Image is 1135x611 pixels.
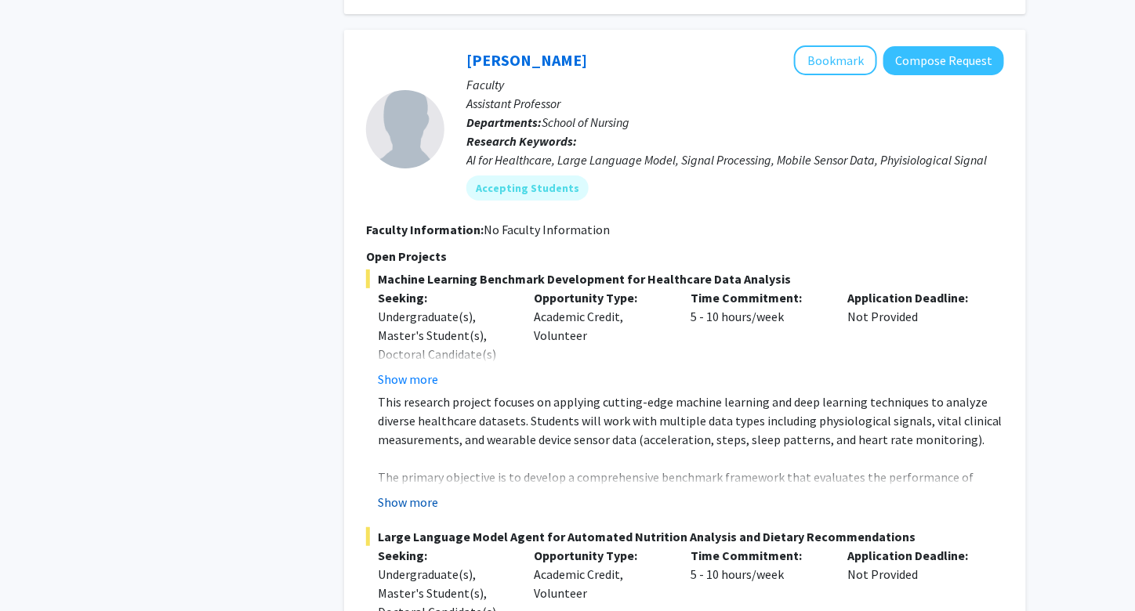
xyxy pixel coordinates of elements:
[466,175,589,201] mat-chip: Accepting Students
[366,269,1004,288] span: Machine Learning Benchmark Development for Healthcare Data Analysis
[794,45,877,75] button: Add Runze Yan to Bookmarks
[378,370,438,389] button: Show more
[378,546,511,565] p: Seeking:
[535,288,668,307] p: Opportunity Type:
[847,546,981,565] p: Application Deadline:
[535,546,668,565] p: Opportunity Type:
[466,114,542,130] b: Departments:
[484,222,610,237] span: No Faculty Information
[466,150,1004,169] div: AI for Healthcare, Large Language Model, Signal Processing, Mobile Sensor Data, Phyisiological Si...
[378,392,1004,449] p: This research project focuses on applying cutting-edge machine learning and deep learning techniq...
[523,288,680,389] div: Academic Credit, Volunteer
[378,493,438,512] button: Show more
[680,288,836,389] div: 5 - 10 hours/week
[466,133,577,149] b: Research Keywords:
[691,288,825,307] p: Time Commitment:
[366,247,1004,266] p: Open Projects
[366,527,1004,546] span: Large Language Model Agent for Automated Nutrition Analysis and Dietary Recommendations
[847,288,981,307] p: Application Deadline:
[378,288,511,307] p: Seeking:
[378,307,511,401] div: Undergraduate(s), Master's Student(s), Doctoral Candidate(s) (PhD, MD, DMD, PharmD, etc.)
[691,546,825,565] p: Time Commitment:
[542,114,629,130] span: School of Nursing
[12,540,67,599] iframe: Chat
[466,75,1004,94] p: Faculty
[466,50,587,70] a: [PERSON_NAME]
[366,222,484,237] b: Faculty Information:
[466,94,1004,113] p: Assistant Professor
[883,46,1004,75] button: Compose Request to Runze Yan
[836,288,992,389] div: Not Provided
[378,468,1004,543] p: The primary objective is to develop a comprehensive benchmark framework that evaluates the perfor...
